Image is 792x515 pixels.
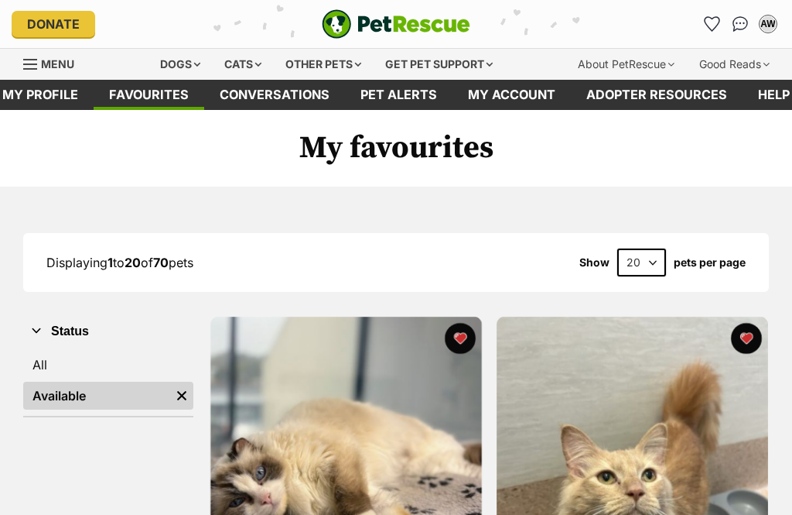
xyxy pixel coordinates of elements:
[213,49,272,80] div: Cats
[23,321,193,342] button: Status
[700,12,725,36] a: Favourites
[108,255,113,270] strong: 1
[23,382,170,410] a: Available
[204,80,345,110] a: conversations
[674,256,746,269] label: pets per page
[23,351,193,379] a: All
[374,49,504,80] div: Get pet support
[322,9,470,39] img: logo-e224e6f780fb5917bec1dbf3a21bbac754714ae5b6737aabdf751b685950b380.svg
[94,80,204,110] a: Favourites
[688,49,780,80] div: Good Reads
[153,255,169,270] strong: 70
[452,80,571,110] a: My account
[23,49,85,77] a: Menu
[732,16,749,32] img: chat-41dd97257d64d25036548639549fe6c8038ab92f7586957e7f3b1b290dea8141.svg
[567,49,685,80] div: About PetRescue
[41,57,74,70] span: Menu
[700,12,780,36] ul: Account quick links
[12,11,95,37] a: Donate
[23,348,193,416] div: Status
[579,256,609,269] span: Show
[322,9,470,39] a: PetRescue
[445,323,476,354] button: favourite
[345,80,452,110] a: Pet alerts
[170,382,193,410] a: Remove filter
[730,323,761,354] button: favourite
[46,255,193,270] span: Displaying to of pets
[275,49,372,80] div: Other pets
[149,49,211,80] div: Dogs
[756,12,780,36] button: My account
[571,80,742,110] a: Adopter resources
[760,16,776,32] div: AW
[728,12,753,36] a: Conversations
[125,255,141,270] strong: 20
